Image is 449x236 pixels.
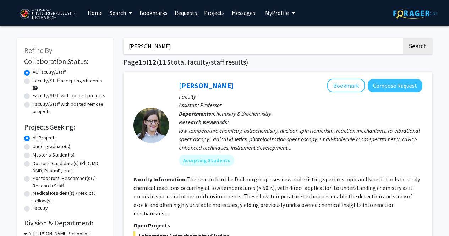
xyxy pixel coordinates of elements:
[33,92,105,99] label: Faculty/Staff with posted projects
[133,176,420,217] fg-read-more: The research in the Dodson group uses new and existing spectroscopic and kinetic tools to study c...
[84,0,106,25] a: Home
[179,126,422,152] div: low-temperature chemistry, astrochemistry, nuclear-spin isomerism, reaction mechanisms, ro-vibrat...
[33,134,57,142] label: All Projects
[213,110,271,117] span: Chemistry & Biochemistry
[136,0,171,25] a: Bookmarks
[33,100,106,115] label: Faculty/Staff with posted remote projects
[171,0,201,25] a: Requests
[24,123,106,131] h2: Projects Seeking:
[179,92,422,101] p: Faculty
[124,38,402,54] input: Search Keywords
[33,151,75,159] label: Master's Student(s)
[24,46,52,55] span: Refine By
[33,160,106,175] label: Doctoral Candidate(s) (PhD, MD, DMD, PharmD, etc.)
[33,143,70,150] label: Undergraduate(s)
[179,155,234,166] mat-chip: Accepting Students
[124,58,432,66] h1: Page of ( total faculty/staff results)
[106,0,136,25] a: Search
[33,68,66,76] label: All Faculty/Staff
[179,119,229,126] b: Research Keywords:
[33,190,106,204] label: Medical Resident(s) / Medical Fellow(s)
[33,204,48,212] label: Faculty
[24,219,106,227] h2: Division & Department:
[179,81,234,90] a: [PERSON_NAME]
[133,176,187,183] b: Faculty Information:
[179,101,422,109] p: Assistant Professor
[368,79,422,92] button: Compose Request to Leah Dodson
[403,38,432,54] button: Search
[33,175,106,190] label: Postdoctoral Researcher(s) / Research Staff
[201,0,228,25] a: Projects
[17,5,77,23] img: University of Maryland Logo
[393,8,438,19] img: ForagerOne Logo
[138,57,142,66] span: 1
[33,77,102,84] label: Faculty/Staff accepting students
[149,57,157,66] span: 12
[133,221,422,230] p: Open Projects
[265,9,289,16] span: My Profile
[24,57,106,66] h2: Collaboration Status:
[5,204,30,231] iframe: Chat
[327,79,365,92] button: Add Leah Dodson to Bookmarks
[228,0,259,25] a: Messages
[159,57,171,66] span: 115
[179,110,213,117] b: Departments:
